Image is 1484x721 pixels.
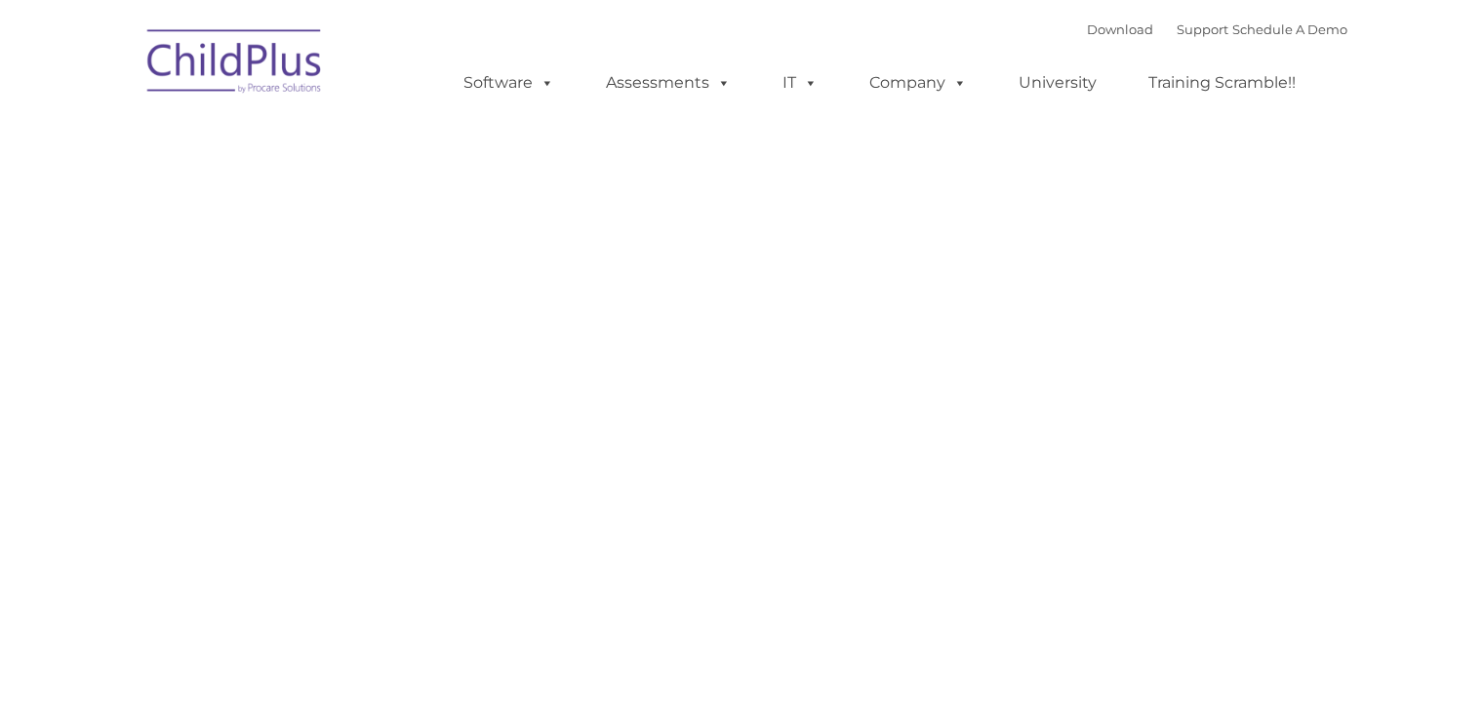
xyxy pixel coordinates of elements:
a: University [999,63,1116,102]
a: Download [1087,21,1153,37]
a: Training Scramble!! [1129,63,1315,102]
a: Company [850,63,986,102]
a: Software [444,63,574,102]
a: IT [763,63,837,102]
img: ChildPlus by Procare Solutions [138,16,333,113]
a: Support [1177,21,1228,37]
a: Assessments [586,63,750,102]
font: | [1087,21,1347,37]
a: Schedule A Demo [1232,21,1347,37]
